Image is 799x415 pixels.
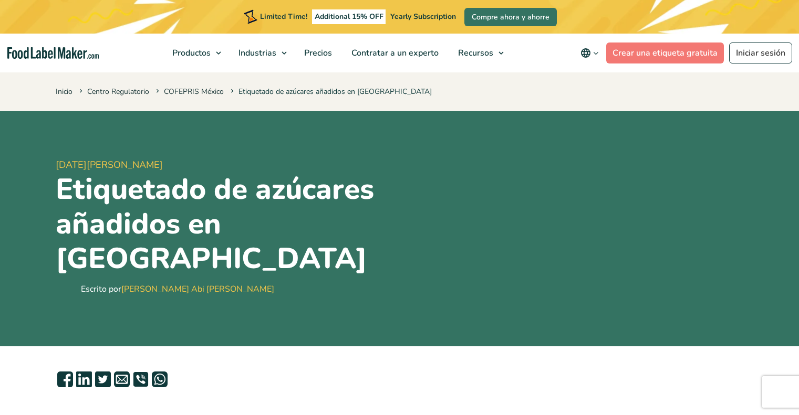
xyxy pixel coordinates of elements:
span: Etiquetado de azúcares añadidos en [GEOGRAPHIC_DATA] [229,87,432,97]
span: Additional 15% OFF [312,9,386,24]
a: Industrias [229,34,292,72]
span: Precios [301,47,333,59]
a: Centro Regulatorio [87,87,149,97]
a: Productos [163,34,226,72]
div: Escrito por [81,283,274,295]
span: Recursos [455,47,494,59]
span: Yearly Subscription [390,12,456,22]
span: Productos [169,47,212,59]
img: Maria Abi Hanna - Etiquetadora de alimentos [56,279,77,300]
a: [PERSON_NAME] Abi [PERSON_NAME] [121,283,274,295]
span: Limited Time! [260,12,307,22]
a: Iniciar sesión [729,42,792,63]
a: COFEPRIS México [164,87,224,97]
a: Inicio [56,87,72,97]
span: Industrias [235,47,277,59]
a: Contratar a un experto [342,34,446,72]
span: [DATE][PERSON_NAME] [56,158,396,172]
a: Precios [295,34,339,72]
a: Crear una etiqueta gratuita [606,42,724,63]
h1: Etiquetado de azúcares añadidos en [GEOGRAPHIC_DATA] [56,172,396,276]
a: Recursos [449,34,509,72]
span: Contratar a un experto [348,47,440,59]
a: Compre ahora y ahorre [464,8,557,26]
